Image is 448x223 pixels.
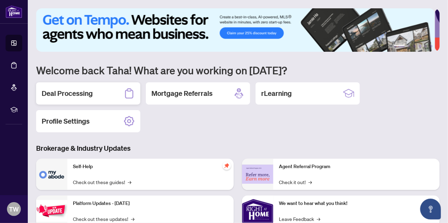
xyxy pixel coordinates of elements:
span: → [308,178,312,186]
button: 5 [424,45,427,48]
span: pushpin [223,162,231,170]
h2: rLearning [261,89,292,98]
button: 1 [394,45,405,48]
img: Self-Help [36,159,67,190]
p: Self-Help [73,163,228,171]
a: Leave Feedback→ [279,215,320,223]
h2: Mortgage Referrals [151,89,213,98]
a: Check it out!→ [279,178,312,186]
h2: Profile Settings [42,116,90,126]
h1: Welcome back Taha! What are you working on [DATE]? [36,64,440,77]
img: Platform Updates - July 21, 2025 [36,200,67,222]
button: 2 [408,45,410,48]
span: TW [9,204,19,214]
button: Open asap [420,199,441,220]
span: → [131,215,134,223]
button: 6 [430,45,433,48]
p: Platform Updates - [DATE] [73,200,228,207]
button: 4 [419,45,422,48]
button: 3 [413,45,416,48]
span: → [128,178,131,186]
p: Agent Referral Program [279,163,434,171]
img: Agent Referral Program [242,165,273,184]
a: Check out these guides!→ [73,178,131,186]
p: We want to hear what you think! [279,200,434,207]
span: → [317,215,320,223]
a: Check out these updates!→ [73,215,134,223]
img: Slide 0 [36,8,435,52]
h2: Deal Processing [42,89,93,98]
img: logo [6,5,22,18]
h3: Brokerage & Industry Updates [36,143,440,153]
